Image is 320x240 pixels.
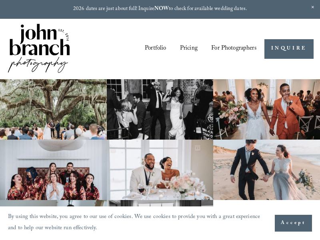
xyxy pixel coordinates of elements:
[213,140,320,200] img: Wedding couple holding hands on a beach, dressed in formal attire.
[213,79,320,140] img: Bride and groom walking down the aisle in wedding attire, bride holding bouquet.
[6,22,71,76] img: John Branch IV Photography
[107,140,214,200] img: Bride and groom laughing at a wedding reception table with glasses of wine, floral centerpiece, a...
[281,219,306,227] span: Accept
[107,79,214,140] img: A bride and groom energetically entering a wedding reception with guests cheering and clapping, s...
[180,42,198,56] a: Pricing
[275,215,312,232] button: Accept
[8,212,267,234] p: By using this website, you agree to our use of cookies. We use cookies to provide you with a grea...
[264,39,314,59] a: INQUIRE
[211,43,256,55] span: For Photographers
[211,42,256,56] a: folder dropdown
[145,42,166,56] a: Portfolio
